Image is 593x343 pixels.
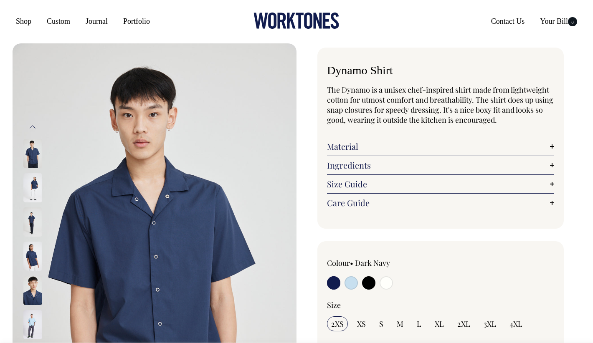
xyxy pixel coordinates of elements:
[82,14,111,29] a: Journal
[435,319,444,329] span: XL
[413,316,426,331] input: L
[327,85,553,125] span: The Dynamo is a unisex chef-inspired shirt made from lightweight cotton for utmost comfort and br...
[479,316,500,331] input: 3XL
[43,14,73,29] a: Custom
[509,319,522,329] span: 4XL
[327,179,554,189] a: Size Guide
[23,207,42,237] img: dark-navy
[350,258,353,268] span: •
[353,316,370,331] input: XS
[327,141,554,151] a: Material
[393,316,408,331] input: M
[484,319,496,329] span: 3XL
[120,14,153,29] a: Portfolio
[23,242,42,271] img: dark-navy
[327,160,554,170] a: Ingredients
[488,14,528,29] a: Contact Us
[379,319,383,329] span: S
[327,198,554,208] a: Care Guide
[13,14,35,29] a: Shop
[568,17,577,26] span: 0
[331,319,344,329] span: 2XS
[23,276,42,305] img: dark-navy
[375,316,388,331] input: S
[453,316,474,331] input: 2XL
[457,319,470,329] span: 2XL
[357,319,366,329] span: XS
[327,300,554,310] div: Size
[23,139,42,168] img: dark-navy
[397,319,403,329] span: M
[26,118,39,136] button: Previous
[355,258,390,268] label: Dark Navy
[327,316,348,331] input: 2XS
[537,14,580,29] a: Your Bill0
[431,316,448,331] input: XL
[23,173,42,202] img: dark-navy
[23,310,42,339] img: true-blue
[505,316,527,331] input: 4XL
[417,319,421,329] span: L
[327,64,554,77] h1: Dynamo Shirt
[327,258,418,268] div: Colour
